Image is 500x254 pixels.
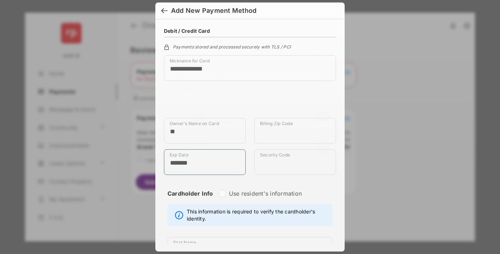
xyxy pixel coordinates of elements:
div: Payments stored and processed securely with TLS / PCI [164,43,336,50]
iframe: Credit card field [164,87,336,118]
label: Use resident's information [229,190,302,197]
h4: Debit / Credit Card [164,28,210,34]
div: Add New Payment Method [171,7,256,15]
strong: Cardholder Info [167,190,213,210]
span: This information is required to verify the cardholder's identity. [187,208,329,222]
